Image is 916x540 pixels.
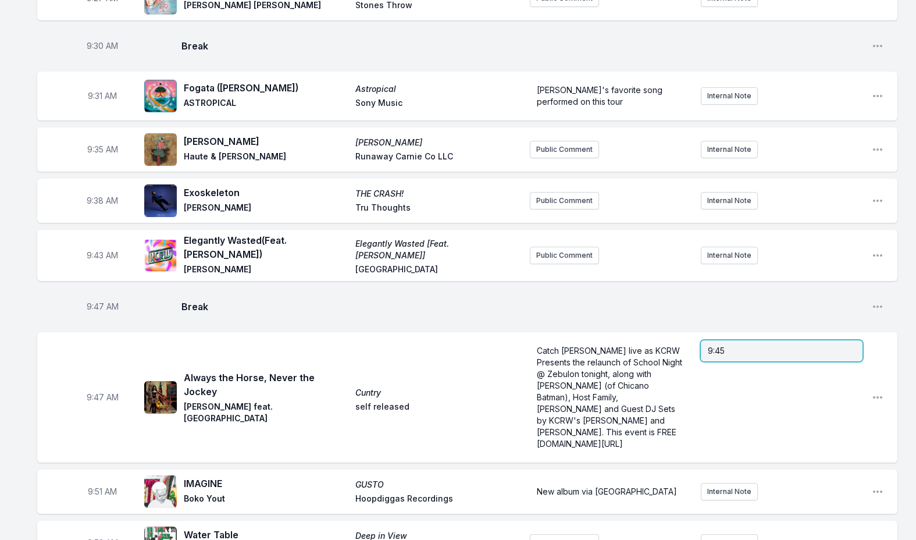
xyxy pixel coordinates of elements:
[355,387,520,399] span: Cuntry
[87,392,119,403] span: Timestamp
[355,188,520,200] span: THE CRASH!
[701,141,758,158] button: Internal Note
[701,247,758,264] button: Internal Note
[184,233,348,261] span: Elegantly Wasted (Feat. [PERSON_NAME])
[184,151,348,165] span: Haute & [PERSON_NAME]
[144,80,177,112] img: Astropical
[355,264,520,278] span: [GEOGRAPHIC_DATA]
[144,381,177,414] img: Cuntry
[872,90,883,102] button: Open playlist item options
[701,87,758,105] button: Internal Note
[144,184,177,217] img: THE CRASH!
[708,346,725,356] span: 9:45
[872,392,883,403] button: Open playlist item options
[355,83,520,95] span: Astropical
[184,401,348,424] span: [PERSON_NAME] feat. [GEOGRAPHIC_DATA]
[144,133,177,166] img: Sophie
[184,81,348,95] span: Fogata ([PERSON_NAME])
[184,186,348,200] span: Exoskeleton
[184,97,348,111] span: ASTROPICAL
[355,238,520,261] span: Elegantly Wasted [Feat. [PERSON_NAME]]
[144,239,177,272] img: Elegantly Wasted [Feat. Leon Bridges]
[181,300,862,314] span: Break
[872,195,883,207] button: Open playlist item options
[87,144,118,155] span: Timestamp
[184,202,348,216] span: [PERSON_NAME]
[184,264,348,278] span: [PERSON_NAME]
[355,137,520,148] span: [PERSON_NAME]
[87,250,118,261] span: Timestamp
[87,301,119,312] span: Timestamp
[88,90,117,102] span: Timestamp
[355,151,520,165] span: Runaway Carnie Co LLC
[144,475,177,508] img: GUSTO
[355,97,520,111] span: Sony Music
[872,301,883,312] button: Open playlist item options
[355,202,520,216] span: Tru Thoughts
[872,144,883,155] button: Open playlist item options
[184,493,348,507] span: Boko Yout
[184,371,348,399] span: Always the Horse, Never the Jockey
[537,85,665,106] span: [PERSON_NAME]'s favorite song performed on this tour
[184,477,348,491] span: IMAGINE
[872,486,883,498] button: Open playlist item options
[87,195,118,207] span: Timestamp
[530,141,599,158] button: Public Comment
[701,483,758,500] button: Internal Note
[701,192,758,209] button: Internal Note
[355,401,520,424] span: self released
[87,40,118,52] span: Timestamp
[355,479,520,491] span: GUSTO
[872,250,883,261] button: Open playlist item options
[184,134,348,148] span: [PERSON_NAME]
[181,39,862,53] span: Break
[88,486,117,498] span: Timestamp
[530,192,599,209] button: Public Comment
[530,247,599,264] button: Public Comment
[355,493,520,507] span: Hoopdiggas Recordings
[537,346,685,449] span: Catch [PERSON_NAME] live as KCRW Presents the relaunch of School Night @ Zebulon tonight, along w...
[872,40,883,52] button: Open playlist item options
[537,486,677,496] span: New album via [GEOGRAPHIC_DATA]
